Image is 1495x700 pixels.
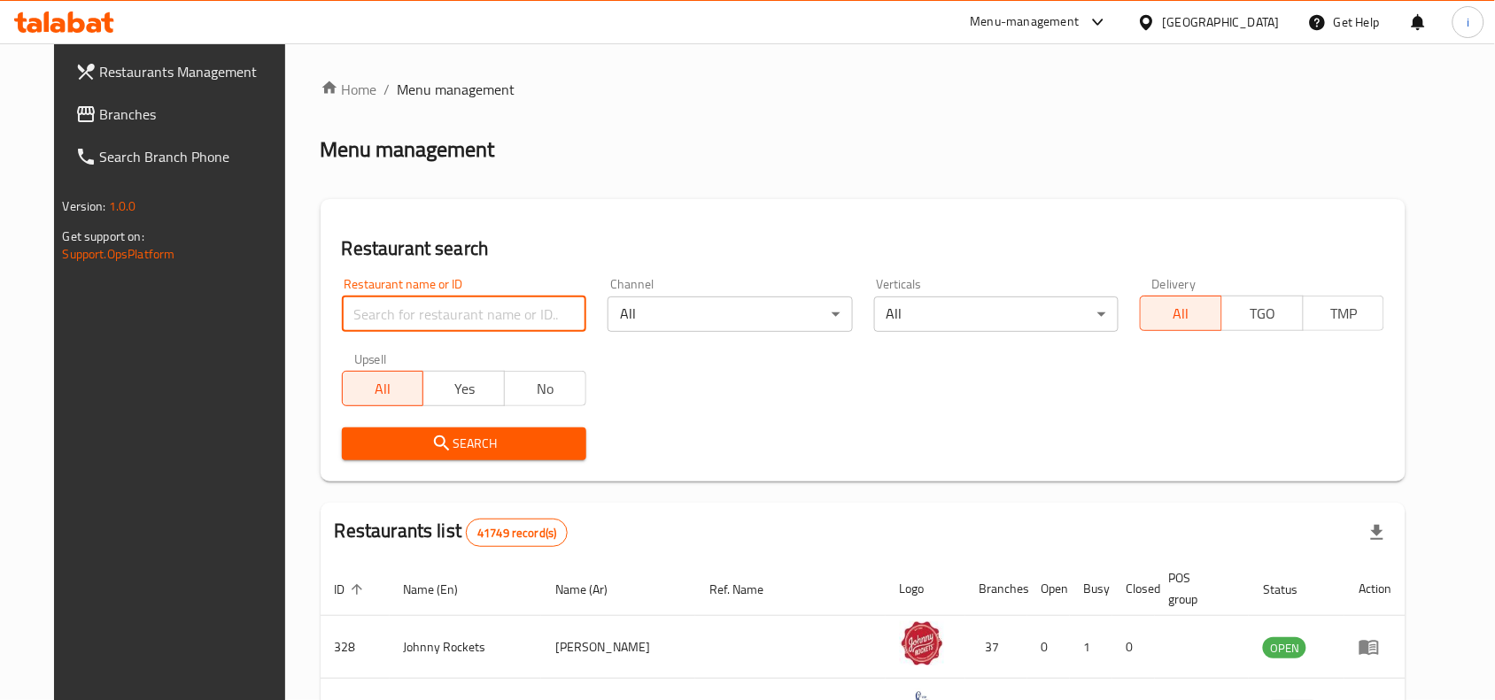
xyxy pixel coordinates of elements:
[1027,562,1070,616] th: Open
[1356,512,1398,554] div: Export file
[1148,301,1215,327] span: All
[1169,567,1228,610] span: POS group
[422,371,505,406] button: Yes
[504,371,586,406] button: No
[63,225,144,248] span: Get support on:
[467,525,567,542] span: 41749 record(s)
[430,376,498,402] span: Yes
[512,376,579,402] span: No
[1303,296,1385,331] button: TMP
[1163,12,1280,32] div: [GEOGRAPHIC_DATA]
[971,12,1080,33] div: Menu-management
[398,79,515,100] span: Menu management
[321,79,1406,100] nav: breadcrumb
[390,616,542,679] td: Johnny Rockets
[1467,12,1469,32] span: i
[965,616,1027,679] td: 37
[1344,562,1406,616] th: Action
[709,579,786,600] span: Ref. Name
[354,353,387,365] label: Upsell
[1229,301,1297,327] span: TGO
[1311,301,1378,327] span: TMP
[608,296,852,332] div: All
[1112,562,1155,616] th: Closed
[321,616,390,679] td: 328
[100,61,290,82] span: Restaurants Management
[61,135,304,178] a: Search Branch Phone
[1152,278,1197,290] label: Delivery
[1263,579,1321,600] span: Status
[1070,562,1112,616] th: Busy
[384,79,391,100] li: /
[965,562,1027,616] th: Branches
[1263,637,1306,658] div: OPEN
[1263,638,1306,658] span: OPEN
[100,104,290,125] span: Branches
[350,376,417,402] span: All
[555,579,631,600] span: Name (Ar)
[900,621,944,665] img: Johnny Rockets
[1027,616,1070,679] td: 0
[109,195,136,218] span: 1.0.0
[335,579,368,600] span: ID
[321,79,377,100] a: Home
[335,518,569,547] h2: Restaurants list
[1112,616,1155,679] td: 0
[404,579,482,600] span: Name (En)
[356,433,572,455] span: Search
[61,50,304,93] a: Restaurants Management
[1221,296,1304,331] button: TGO
[342,296,586,332] input: Search for restaurant name or ID..
[1140,296,1222,331] button: All
[886,562,965,616] th: Logo
[342,427,586,460] button: Search
[342,371,424,406] button: All
[1070,616,1112,679] td: 1
[874,296,1119,332] div: All
[1359,636,1391,658] div: Menu
[63,195,106,218] span: Version:
[466,519,568,547] div: Total records count
[63,242,175,265] a: Support.OpsPlatform
[342,235,1385,262] h2: Restaurant search
[61,93,304,135] a: Branches
[541,616,695,679] td: [PERSON_NAME]
[321,135,495,164] h2: Menu management
[100,146,290,167] span: Search Branch Phone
